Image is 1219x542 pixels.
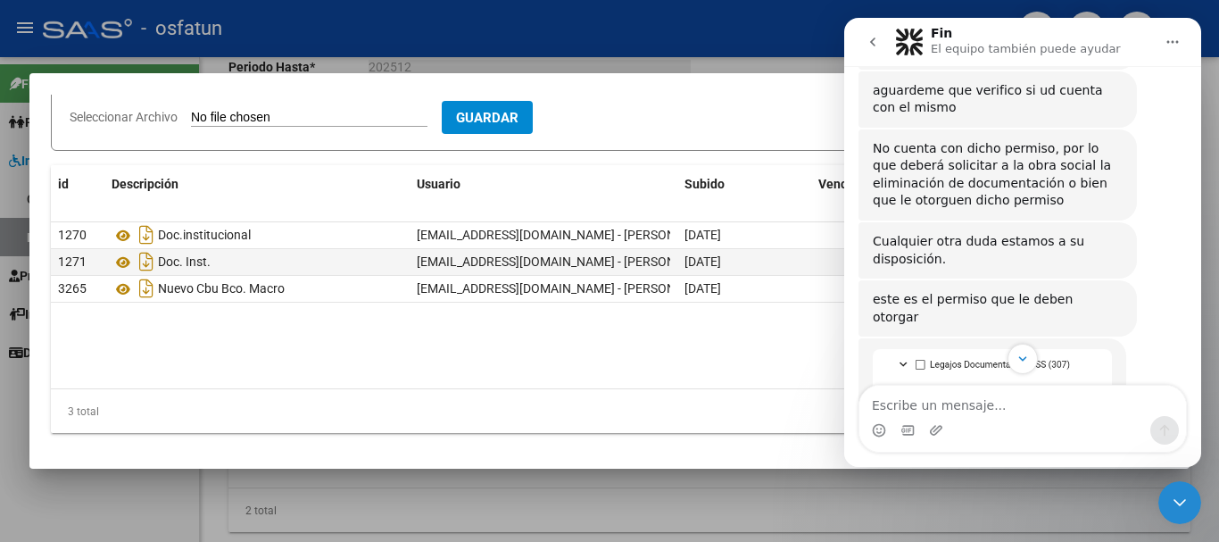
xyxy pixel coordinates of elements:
[417,281,719,296] span: [EMAIL_ADDRESS][DOMAIN_NAME] - [PERSON_NAME]
[58,177,69,191] span: id
[677,165,811,224] datatable-header-cell: Subido
[135,247,158,276] i: Descargar documento
[306,398,335,427] button: Enviar un mensaje…
[818,177,891,191] span: Vencimiento
[158,229,251,243] span: Doc.institucional
[417,228,719,242] span: [EMAIL_ADDRESS][DOMAIN_NAME] - [PERSON_NAME]
[442,101,533,134] button: Guardar
[684,281,721,296] span: [DATE]
[163,326,194,356] button: Scroll to bottom
[417,254,719,269] span: [EMAIL_ADDRESS][DOMAIN_NAME] - [PERSON_NAME]
[684,254,721,269] span: [DATE]
[1158,481,1201,524] iframe: Intercom live chat
[158,282,285,296] span: Nuevo Cbu Bco. Macro
[58,228,87,242] span: 1270
[51,389,1168,434] div: 3 total
[15,368,342,398] textarea: Escribe un mensaje...
[51,165,104,224] datatable-header-cell: id
[56,405,70,420] button: Selector de gif
[135,221,158,249] i: Descargar documento
[14,321,343,469] div: Soporte dice…
[811,165,945,224] datatable-header-cell: Vencimiento
[410,165,677,224] datatable-header-cell: Usuario
[417,177,460,191] span: Usuario
[684,177,725,191] span: Subido
[844,18,1201,467] iframe: Intercom live chat
[58,281,87,296] span: 3265
[158,255,211,270] span: Doc. Inst.
[28,405,42,420] button: Selector de emoji
[135,274,158,303] i: Descargar documento
[456,110,518,126] span: Guardar
[684,228,721,242] span: [DATE]
[70,110,178,124] span: Seleccionar Archivo
[58,254,87,269] span: 1271
[112,177,178,191] span: Descripción
[104,165,410,224] datatable-header-cell: Descripción
[85,405,99,420] button: Adjuntar un archivo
